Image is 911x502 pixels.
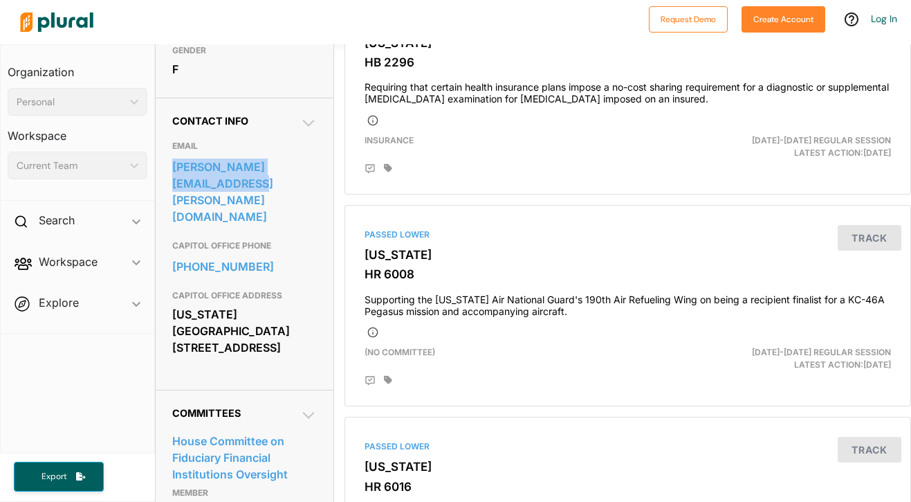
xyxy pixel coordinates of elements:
[8,52,147,82] h3: Organization
[365,75,891,105] h4: Requiring that certain health insurance plans impose a no-cost sharing requirement for a diagnost...
[365,135,414,145] span: Insurance
[384,163,392,173] div: Add tags
[752,347,891,357] span: [DATE]-[DATE] Regular Session
[172,156,316,227] a: [PERSON_NAME][EMAIL_ADDRESS][PERSON_NAME][DOMAIN_NAME]
[871,12,897,25] a: Log In
[719,346,901,371] div: Latest Action: [DATE]
[365,248,891,262] h3: [US_STATE]
[365,375,376,386] div: Add Position Statement
[365,480,891,494] h3: HR 6016
[172,138,316,154] h3: EMAIL
[17,95,125,109] div: Personal
[365,267,891,281] h3: HR 6008
[742,11,825,26] a: Create Account
[14,462,104,492] button: Export
[742,6,825,33] button: Create Account
[172,431,316,485] a: House Committee on Fiduciary Financial Institutions Oversight
[384,375,392,385] div: Add tags
[172,115,248,127] span: Contact Info
[365,55,891,69] h3: HB 2296
[32,471,76,483] span: Export
[365,287,891,318] h4: Supporting the [US_STATE] Air National Guard's 190th Air Refueling Wing on being a recipient fina...
[752,135,891,145] span: [DATE]-[DATE] Regular Session
[17,159,125,173] div: Current Team
[172,59,316,80] div: F
[172,485,316,501] p: Member
[39,213,75,228] h2: Search
[354,346,719,371] div: (no committee)
[649,11,728,26] a: Request Demo
[172,304,316,358] div: [US_STATE][GEOGRAPHIC_DATA] [STREET_ADDRESS]
[838,225,901,251] button: Track
[365,163,376,174] div: Add Position Statement
[172,287,316,304] h3: CAPITOL OFFICE ADDRESS
[172,237,316,254] h3: CAPITOL OFFICE PHONE
[8,116,147,146] h3: Workspace
[838,437,901,463] button: Track
[365,460,891,474] h3: [US_STATE]
[365,228,891,241] div: Passed Lower
[365,440,891,453] div: Passed Lower
[172,256,316,277] a: [PHONE_NUMBER]
[719,134,901,159] div: Latest Action: [DATE]
[172,42,316,59] h3: GENDER
[172,407,241,419] span: Committees
[649,6,728,33] button: Request Demo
